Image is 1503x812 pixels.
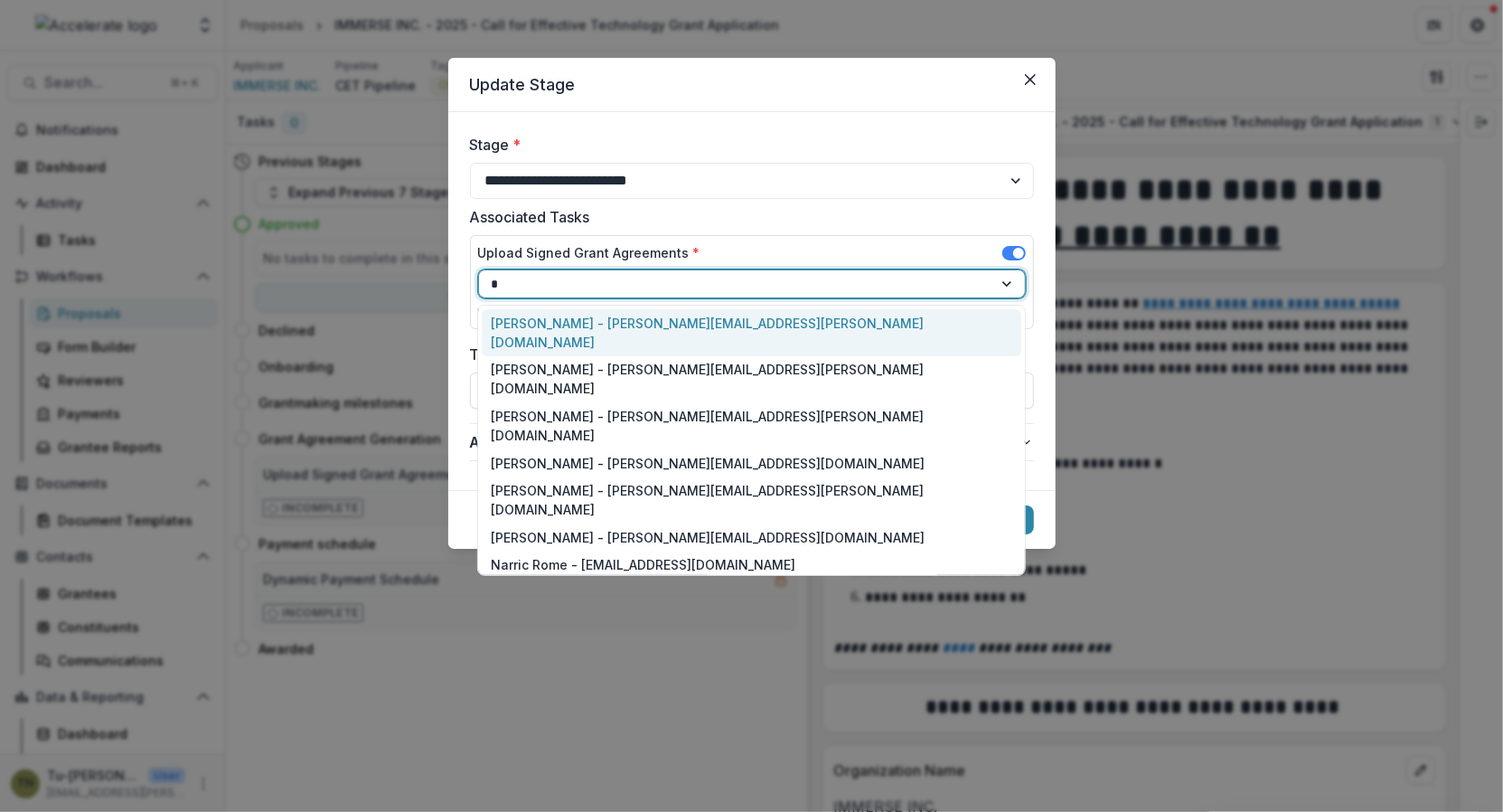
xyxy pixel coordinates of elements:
[448,58,1056,112] header: Update Stage
[470,431,1019,453] span: Advanced Configuration
[470,424,1034,460] button: Advanced Configuration
[482,449,1021,477] div: [PERSON_NAME] - [PERSON_NAME][EMAIL_ADDRESS][DOMAIN_NAME]
[1016,65,1045,94] button: Close
[470,134,1023,156] label: Stage
[470,344,1023,365] label: Task Due Date
[470,206,1023,228] label: Associated Tasks
[482,309,1021,356] div: [PERSON_NAME] - [PERSON_NAME][EMAIL_ADDRESS][PERSON_NAME][DOMAIN_NAME]
[478,243,700,262] label: Upload Signed Grant Agreements
[482,402,1021,449] div: [PERSON_NAME] - [PERSON_NAME][EMAIL_ADDRESS][PERSON_NAME][DOMAIN_NAME]
[482,477,1021,524] div: [PERSON_NAME] - [PERSON_NAME][EMAIL_ADDRESS][PERSON_NAME][DOMAIN_NAME]
[482,552,1021,580] div: Narric Rome - [EMAIL_ADDRESS][DOMAIN_NAME]
[482,524,1021,552] div: [PERSON_NAME] - [PERSON_NAME][EMAIL_ADDRESS][DOMAIN_NAME]
[482,356,1021,403] div: [PERSON_NAME] - [PERSON_NAME][EMAIL_ADDRESS][PERSON_NAME][DOMAIN_NAME]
